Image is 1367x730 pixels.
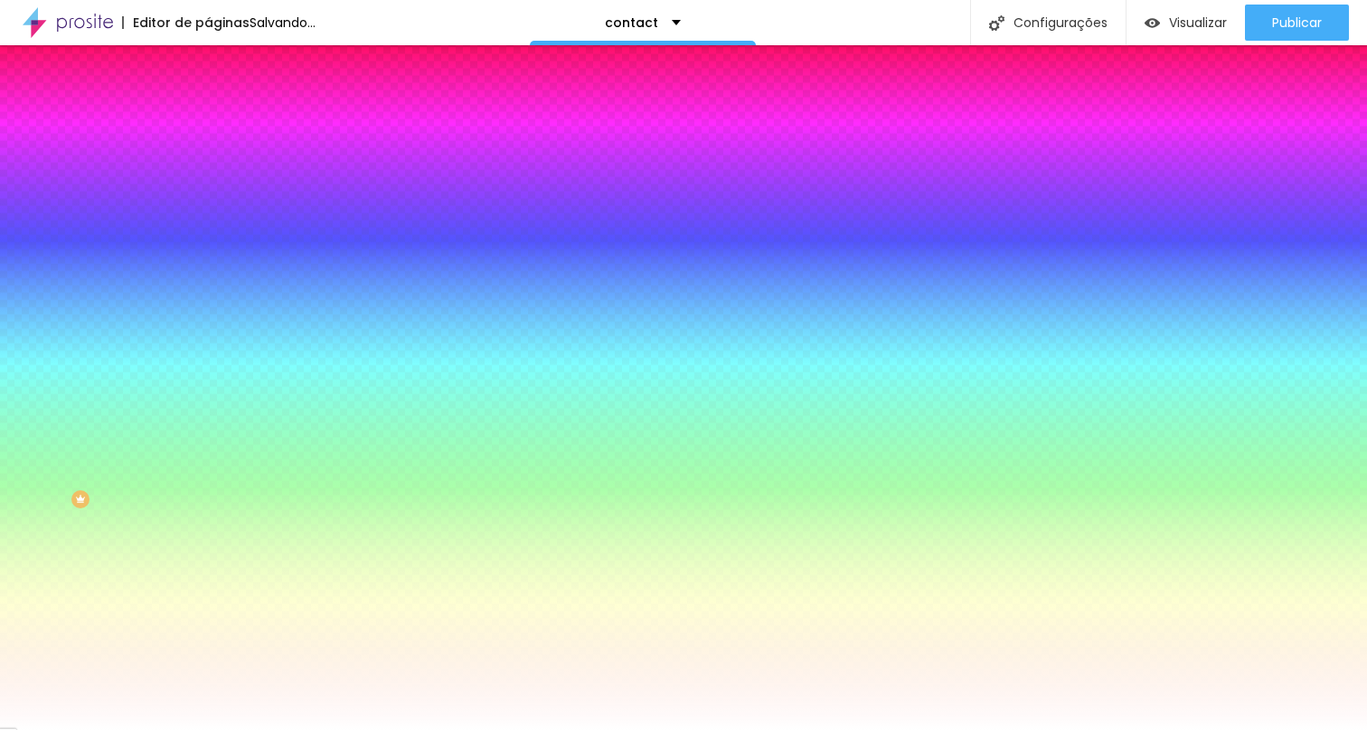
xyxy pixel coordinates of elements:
button: Publicar [1245,5,1349,41]
button: Visualizar [1127,5,1245,41]
img: Icone [989,15,1004,31]
p: contact [605,16,658,29]
span: Publicar [1272,15,1322,30]
img: view-1.svg [1145,15,1160,31]
div: Salvando... [250,16,316,29]
div: Editor de páginas [122,16,250,29]
span: Visualizar [1169,15,1227,30]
